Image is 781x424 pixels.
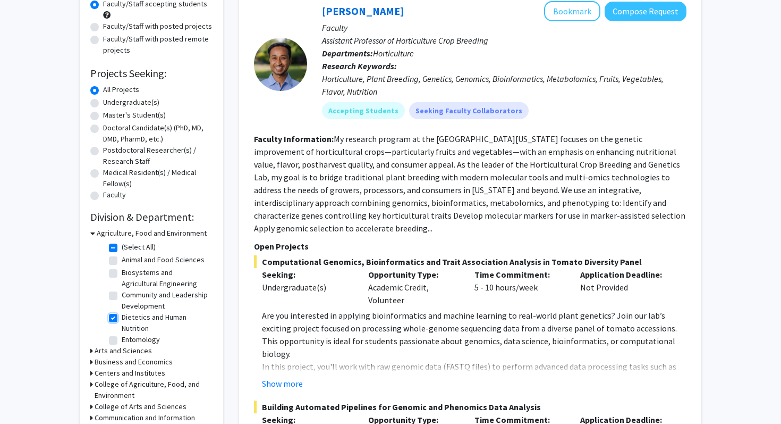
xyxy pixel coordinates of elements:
[95,345,152,356] h3: Arts and Sciences
[8,376,45,416] iframe: Chat
[103,110,166,121] label: Master's Student(s)
[95,412,195,423] h3: Communication and Information
[262,360,686,424] p: In this project, you'll work with raw genomic data (FASTQ files) to perform advanced data process...
[254,240,686,253] p: Open Projects
[466,268,573,306] div: 5 - 10 hours/week
[122,242,156,253] label: (Select All)
[474,268,565,281] p: Time Commitment:
[103,167,213,189] label: Medical Resident(s) / Medical Fellow(s)
[322,4,404,18] a: [PERSON_NAME]
[95,401,186,412] h3: College of Arts and Sciences
[95,379,213,401] h3: College of Agriculture, Food, and Environment
[262,281,352,294] div: Undergraduate(s)
[322,102,405,119] mat-chip: Accepting Students
[373,48,414,59] span: Horticulture
[262,268,352,281] p: Seeking:
[122,254,205,265] label: Animal and Food Sciences
[254,134,334,144] b: Faculty Information:
[409,102,529,119] mat-chip: Seeking Faculty Collaborators
[322,21,686,34] p: Faculty
[103,34,213,56] label: Faculty/Staff with posted remote projects
[103,145,213,167] label: Postdoctoral Researcher(s) / Research Staff
[103,21,212,32] label: Faculty/Staff with posted projects
[544,1,600,21] button: Add Manoj Sapkota to Bookmarks
[254,255,686,268] span: Computational Genomics, Bioinformatics and Trait Association Analysis in Tomato Diversity Panel
[360,268,466,306] div: Academic Credit, Volunteer
[122,312,210,334] label: Dietetics and Human Nutrition
[262,377,303,390] button: Show more
[122,334,160,345] label: Entomology
[322,48,373,59] b: Departments:
[103,97,159,108] label: Undergraduate(s)
[580,268,670,281] p: Application Deadline:
[90,67,213,80] h2: Projects Seeking:
[95,368,165,379] h3: Centers and Institutes
[97,228,207,239] h3: Agriculture, Food and Environment
[90,211,213,223] h2: Division & Department:
[322,61,397,71] b: Research Keywords:
[103,189,126,201] label: Faculty
[368,268,459,281] p: Opportunity Type:
[572,268,678,306] div: Not Provided
[262,309,686,360] p: Are you interested in applying bioinformatics and machine learning to real-world plant genetics? ...
[103,84,139,95] label: All Projects
[254,401,686,413] span: Building Automated Pipelines for Genomic and Phenomics Data Analysis
[103,122,213,145] label: Doctoral Candidate(s) (PhD, MD, DMD, PharmD, etc.)
[605,2,686,21] button: Compose Request to Manoj Sapkota
[322,72,686,98] div: Horticulture, Plant Breeding, Genetics, Genomics, Bioinformatics, Metabolomics, Fruits, Vegetable...
[122,267,210,289] label: Biosystems and Agricultural Engineering
[254,134,685,234] fg-read-more: My research program at the [GEOGRAPHIC_DATA][US_STATE] focuses on the genetic improvement of hort...
[122,289,210,312] label: Community and Leadership Development
[95,356,173,368] h3: Business and Economics
[322,34,686,47] p: Assistant Professor of Horticulture Crop Breeding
